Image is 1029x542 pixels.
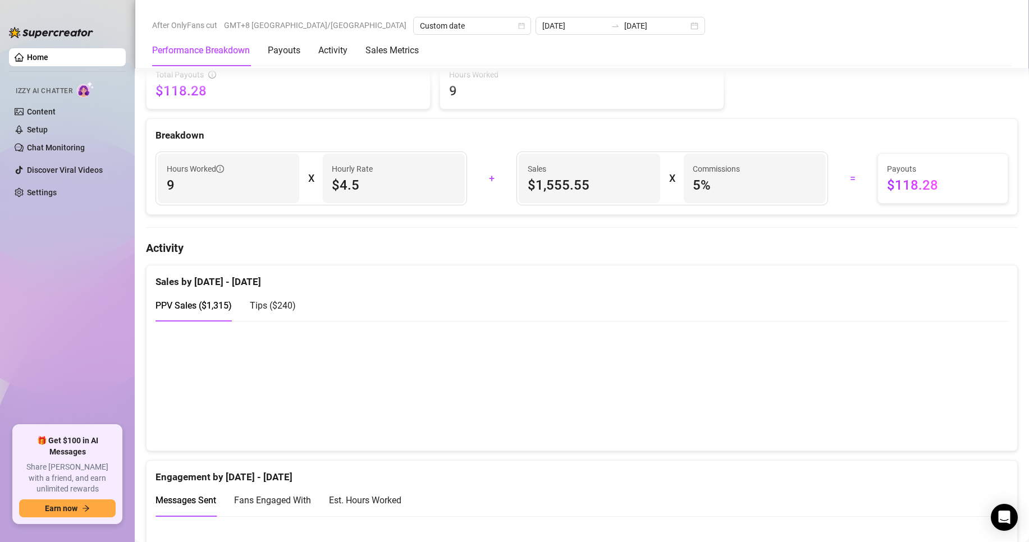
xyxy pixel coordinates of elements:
[308,169,314,187] div: X
[19,435,116,457] span: 🎁 Get $100 in AI Messages
[528,163,651,175] span: Sales
[449,68,715,81] span: Hours Worked
[624,20,688,32] input: End date
[449,82,715,100] span: 9
[156,461,1008,485] div: Engagement by [DATE] - [DATE]
[518,22,525,29] span: calendar
[318,44,347,57] div: Activity
[332,163,373,175] article: Hourly Rate
[693,163,740,175] article: Commissions
[152,44,250,57] div: Performance Breakdown
[693,176,816,194] span: 5 %
[27,107,56,116] a: Content
[234,495,311,506] span: Fans Engaged With
[216,165,224,173] span: info-circle
[16,86,72,97] span: Izzy AI Chatter
[365,44,419,57] div: Sales Metrics
[156,265,1008,290] div: Sales by [DATE] - [DATE]
[474,169,510,187] div: +
[156,82,421,100] span: $118.28
[27,125,48,134] a: Setup
[82,504,90,512] span: arrow-right
[887,176,999,194] span: $118.28
[19,499,116,517] button: Earn nowarrow-right
[45,504,77,513] span: Earn now
[167,163,224,175] span: Hours Worked
[224,17,406,34] span: GMT+8 [GEOGRAPHIC_DATA]/[GEOGRAPHIC_DATA]
[156,300,232,311] span: PPV Sales ( $1,315 )
[250,300,296,311] span: Tips ( $240 )
[77,81,94,98] img: AI Chatter
[887,163,999,175] span: Payouts
[332,176,455,194] span: $4.5
[528,176,651,194] span: $1,555.55
[19,462,116,495] span: Share [PERSON_NAME] with a friend, and earn unlimited rewards
[167,176,290,194] span: 9
[991,504,1018,531] div: Open Intercom Messenger
[156,68,204,81] span: Total Payouts
[27,188,57,197] a: Settings
[27,53,48,62] a: Home
[611,21,620,30] span: to
[208,71,216,79] span: info-circle
[669,169,675,187] div: X
[329,493,401,507] div: Est. Hours Worked
[420,17,524,34] span: Custom date
[268,44,300,57] div: Payouts
[542,20,606,32] input: Start date
[156,495,216,506] span: Messages Sent
[27,166,103,174] a: Discover Viral Videos
[611,21,620,30] span: swap-right
[156,128,1008,143] div: Breakdown
[835,169,871,187] div: =
[9,27,93,38] img: logo-BBDzfeDw.svg
[152,17,217,34] span: After OnlyFans cut
[27,143,85,152] a: Chat Monitoring
[146,240,1018,256] h4: Activity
